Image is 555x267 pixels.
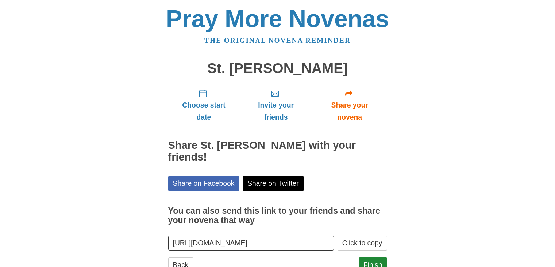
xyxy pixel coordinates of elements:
h2: Share St. [PERSON_NAME] with your friends! [168,140,387,163]
a: Pray More Novenas [166,5,389,32]
h3: You can also send this link to your friends and share your novena that way [168,206,387,225]
a: The original novena reminder [204,37,351,44]
h1: St. [PERSON_NAME] [168,61,387,76]
button: Click to copy [338,236,387,251]
a: Invite your friends [239,83,312,127]
a: Share on Facebook [168,176,239,191]
span: Share your novena [320,99,380,123]
a: Share your novena [312,83,387,127]
span: Choose start date [176,99,232,123]
span: Invite your friends [247,99,305,123]
a: Share on Twitter [243,176,304,191]
a: Choose start date [168,83,240,127]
